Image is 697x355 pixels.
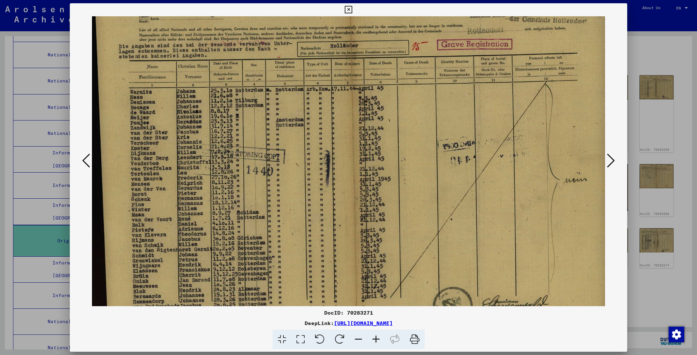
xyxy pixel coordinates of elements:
img: Change consent [669,327,684,342]
a: [URL][DOMAIN_NAME] [334,320,393,326]
div: DocID: 70283271 [70,309,628,317]
div: DeepLink: [70,319,628,327]
div: Change consent [668,326,684,342]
